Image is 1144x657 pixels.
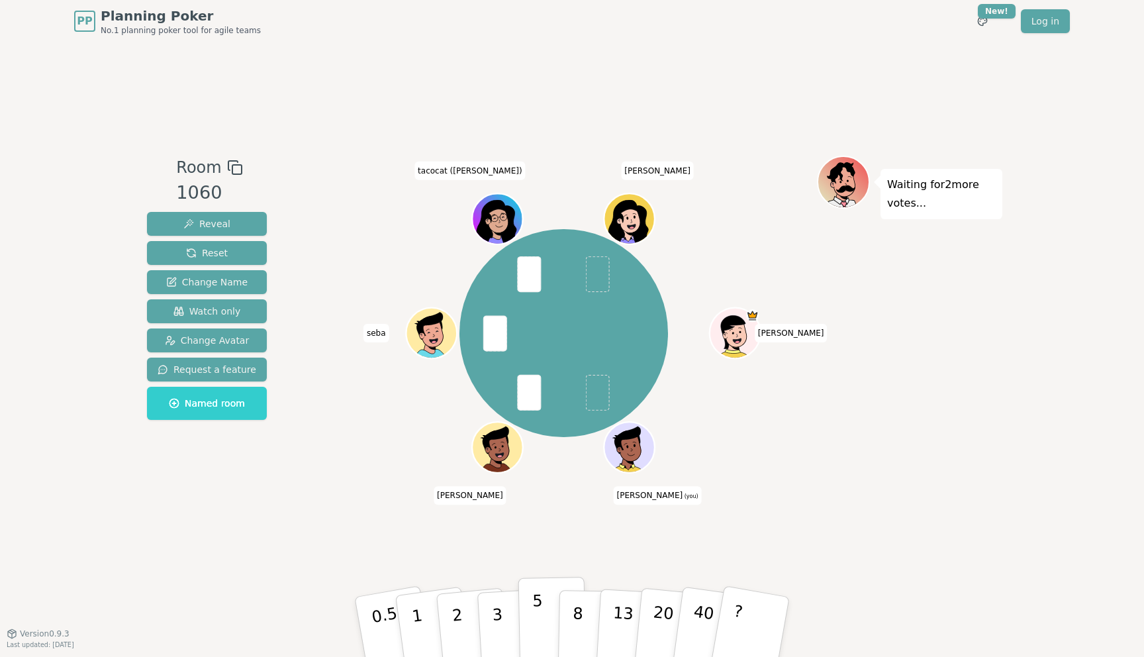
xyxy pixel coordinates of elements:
span: Click to change your name [414,162,526,180]
span: Reset [186,246,228,260]
span: Room [176,156,221,179]
span: Change Name [166,276,248,289]
span: No.1 planning poker tool for agile teams [101,25,261,36]
span: Named room [169,397,245,410]
span: Watch only [173,305,241,318]
span: PP [77,13,92,29]
span: Last updated: [DATE] [7,641,74,648]
button: Request a feature [147,358,267,381]
span: Richard is the host [746,309,759,322]
span: Click to change your name [613,486,701,505]
p: Waiting for 2 more votes... [887,176,996,213]
button: New! [971,9,994,33]
span: Click to change your name [755,324,828,342]
div: 1060 [176,179,242,207]
button: Change Avatar [147,328,267,352]
button: Watch only [147,299,267,323]
a: Log in [1021,9,1070,33]
span: Version 0.9.3 [20,629,70,639]
button: Reset [147,241,267,265]
button: Reveal [147,212,267,236]
span: Reveal [183,217,230,230]
button: Click to change your avatar [606,424,653,472]
span: Click to change your name [621,162,694,180]
a: PPPlanning PokerNo.1 planning poker tool for agile teams [74,7,261,36]
button: Change Name [147,270,267,294]
button: Named room [147,387,267,420]
span: Click to change your name [363,324,389,342]
button: Version0.9.3 [7,629,70,639]
span: Click to change your name [434,486,506,505]
span: Request a feature [158,363,256,376]
span: Planning Poker [101,7,261,25]
span: Change Avatar [165,334,250,347]
span: (you) [683,493,698,499]
div: New! [978,4,1016,19]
